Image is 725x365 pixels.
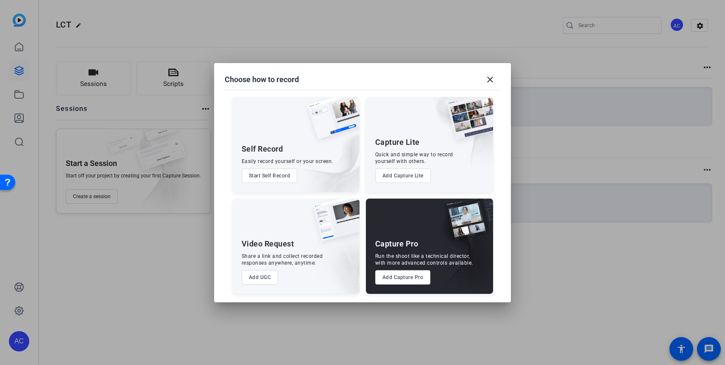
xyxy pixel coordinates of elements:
[375,270,431,285] button: Add Capture Pro
[485,75,495,85] mat-icon: close
[437,199,493,250] img: capture-pro.png
[375,239,418,249] div: Capture Pro
[307,199,360,250] img: ugc-content.png
[242,144,283,154] div: Self Record
[375,151,453,165] div: Quick and simple way to record yourself with others.
[430,209,493,294] img: embarkstudio-capture-pro.png
[242,158,333,165] div: Easily record yourself or your screen.
[242,239,294,249] div: Video Request
[375,137,420,147] div: Capture Lite
[225,75,299,85] h1: Choose how to record
[242,270,279,285] button: Add UGC
[286,115,360,192] img: embarkstudio-self-record.png
[242,169,298,183] button: Start Self Record
[310,225,360,294] img: embarkstudio-ugc-content.png
[417,97,493,182] img: embarkstudio-capture-lite.png
[301,97,360,148] img: self-record.png
[242,253,323,266] div: Share a link and collect recorded responses anywhere, anytime.
[375,169,431,183] button: Add Capture Lite
[441,97,493,149] img: capture-lite.png
[375,253,473,266] div: Run the shoot like a technical director, with more advanced controls available.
